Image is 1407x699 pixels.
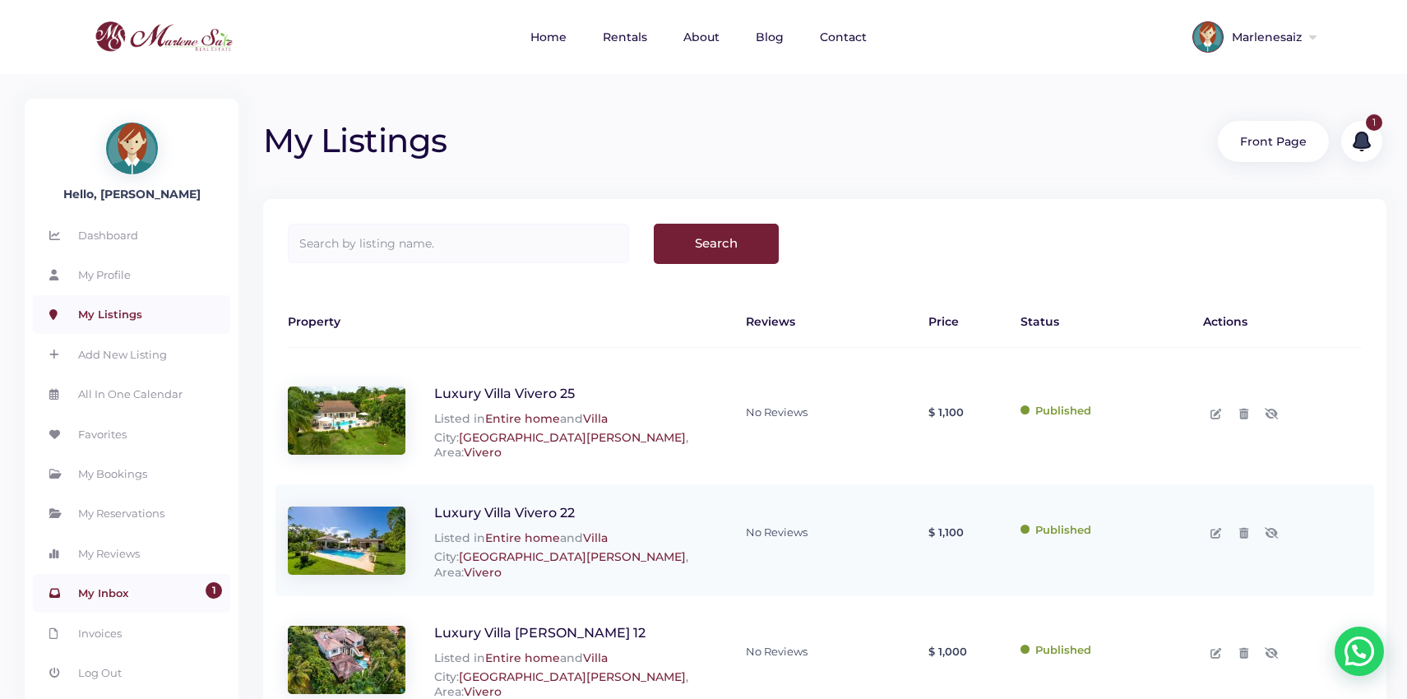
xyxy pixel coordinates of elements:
[90,17,237,57] img: logo
[288,224,629,263] input: Search by listing name.
[1224,31,1306,43] span: Marlenesaiz
[263,107,1196,162] h1: My Listings
[464,684,502,699] a: Vivero
[33,535,230,572] a: My Reviews
[33,614,230,652] a: Invoices
[734,312,917,331] div: Reviews
[418,377,721,426] div: Listed in and
[275,312,734,331] div: Property
[33,295,230,333] a: My Listings
[916,312,1007,331] div: Price
[33,654,230,692] a: Log Out
[746,645,808,659] div: No Reviews
[33,455,230,493] a: My Bookings
[418,497,721,545] div: Listed in and
[485,411,560,426] a: Entire home
[33,574,230,612] a: 1My Inbox
[33,494,230,532] a: My Reservations
[928,617,967,687] span: $ 1,000
[434,625,646,641] a: Luxury Villa [PERSON_NAME] 12
[1191,312,1374,331] div: Actions
[1008,312,1192,331] div: Status
[288,387,405,455] img: image
[1366,114,1382,131] div: 1
[418,669,721,699] div: City: , Area:
[25,185,238,203] div: Hello, [PERSON_NAME]
[654,224,779,263] input: Search
[746,405,808,419] div: No Reviews
[485,650,560,665] a: Entire home
[1353,140,1371,155] a: 1
[485,530,560,545] a: Entire home
[1021,643,1179,657] div: Published
[434,505,575,521] a: Luxury Villa Vivero 22
[459,669,686,684] a: [GEOGRAPHIC_DATA][PERSON_NAME]
[33,415,230,453] a: Favorites
[928,377,964,448] span: $ 1,100
[33,375,230,413] a: All In One Calendar
[583,411,608,426] a: Villa
[33,336,230,373] a: Add New Listing
[464,445,502,460] a: Vivero
[583,530,608,545] a: Villa
[288,507,405,575] img: image
[746,525,808,539] div: No Reviews
[418,617,721,665] div: Listed in and
[418,430,721,460] div: City: , Area:
[1021,404,1179,418] div: Published
[459,549,686,564] a: [GEOGRAPHIC_DATA][PERSON_NAME]
[33,216,230,254] a: Dashboard
[583,650,608,665] a: Villa
[206,582,222,599] div: 1
[464,565,502,580] a: Vivero
[288,626,405,694] img: image
[459,430,686,445] a: [GEOGRAPHIC_DATA][PERSON_NAME]
[434,386,575,401] a: Luxury Villa Vivero 25
[418,549,721,579] div: City: , Area:
[1240,134,1307,149] a: Front page
[1021,523,1179,537] div: Published
[33,256,230,294] a: My Profile
[928,497,964,567] span: $ 1,100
